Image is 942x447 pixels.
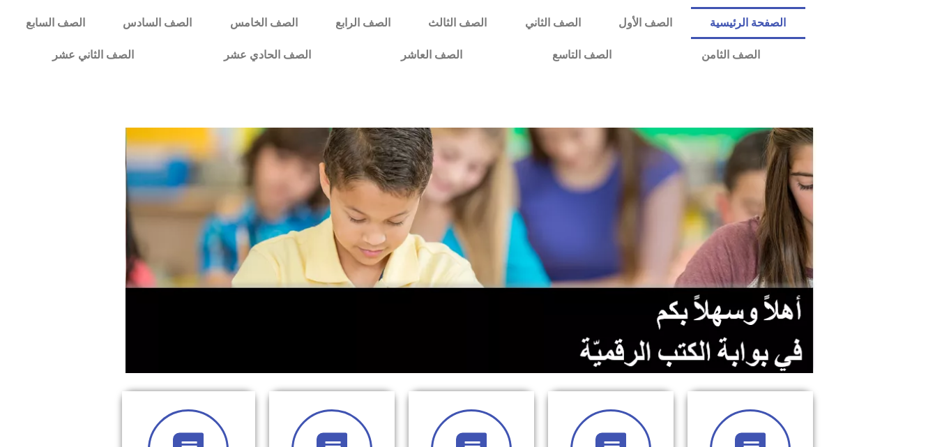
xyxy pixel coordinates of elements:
[211,7,317,39] a: الصف الخامس
[691,7,805,39] a: الصفحة الرئيسية
[507,39,656,71] a: الصف التاسع
[104,7,211,39] a: الصف السادس
[506,7,600,39] a: الصف الثاني
[7,7,104,39] a: الصف السابع
[317,7,409,39] a: الصف الرابع
[356,39,507,71] a: الصف العاشر
[7,39,178,71] a: الصف الثاني عشر
[178,39,356,71] a: الصف الحادي عشر
[656,39,805,71] a: الصف الثامن
[409,7,506,39] a: الصف الثالث
[600,7,691,39] a: الصف الأول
